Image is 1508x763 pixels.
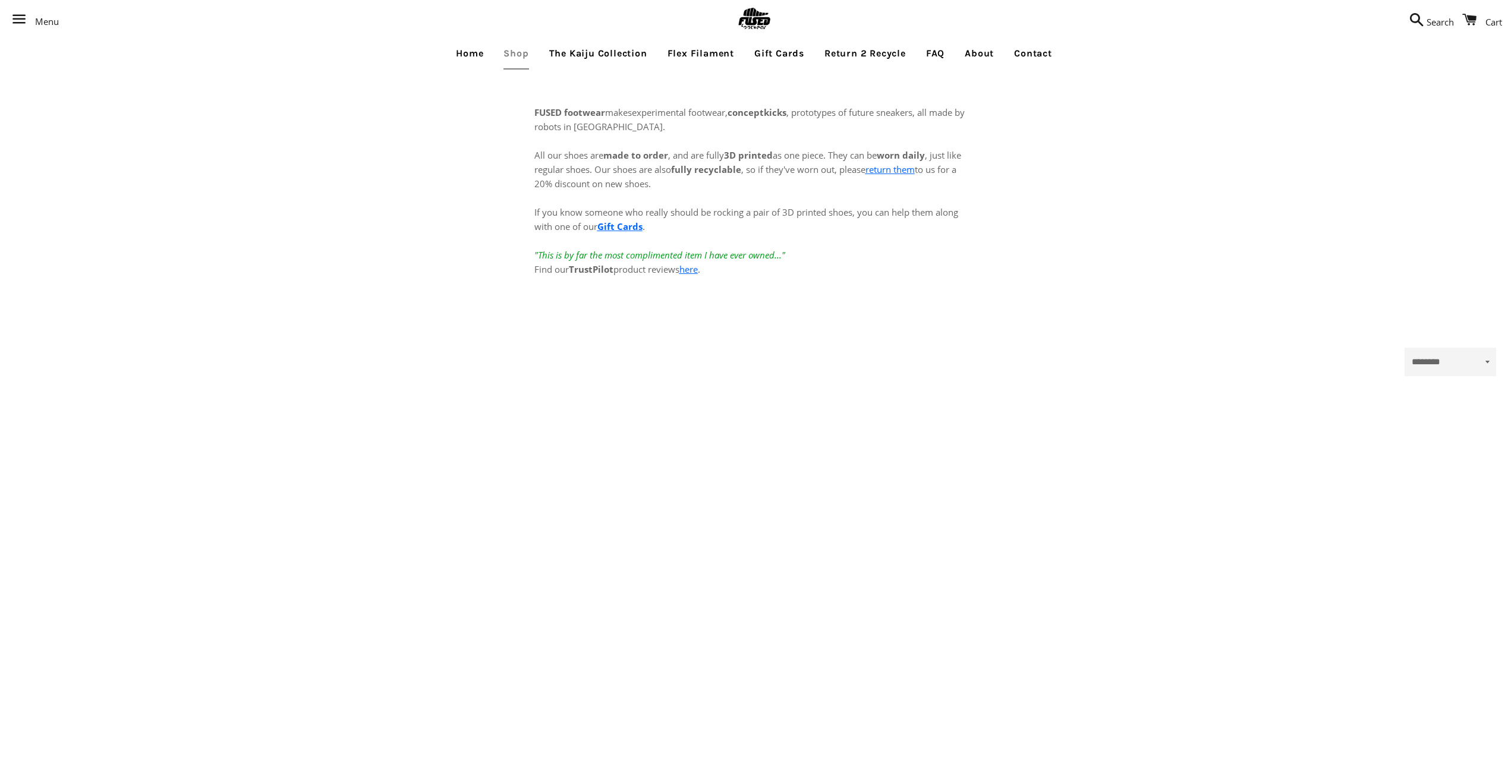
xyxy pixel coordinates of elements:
a: The Kaiju Collection [540,39,656,68]
a: here [679,263,698,275]
strong: made to order [603,149,668,161]
span: Menu [35,15,59,27]
a: Return 2 Recycle [816,39,915,68]
a: return them [865,163,915,175]
strong: conceptkicks [728,106,786,118]
strong: FUSED footwear [534,106,605,118]
a: Home [447,39,492,68]
a: About [956,39,1003,68]
span: Search [1427,16,1454,28]
em: "This is by far the most complimented item I have ever owned..." [534,249,785,261]
p: All our shoes are , and are fully as one piece. They can be , just like regular shoes. Our shoes ... [534,134,974,276]
a: Search [1403,2,1454,37]
strong: worn daily [877,149,925,161]
a: Gift Cards [745,39,813,68]
a: Contact [1005,39,1061,68]
strong: TrustPilot [569,263,613,275]
a: Flex Filament [659,39,743,68]
button: Menu [6,1,59,38]
a: Cart [1456,2,1502,37]
a: Gift Cards [597,220,643,232]
a: Shop [495,39,537,68]
strong: 3D printed [724,149,773,161]
a: FAQ [917,39,953,68]
strong: fully recyclable [671,163,741,175]
span: Cart [1485,16,1502,28]
span: makes [534,106,632,118]
span: experimental footwear, , prototypes of future sneakers, all made by robots in [GEOGRAPHIC_DATA]. [534,106,965,133]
